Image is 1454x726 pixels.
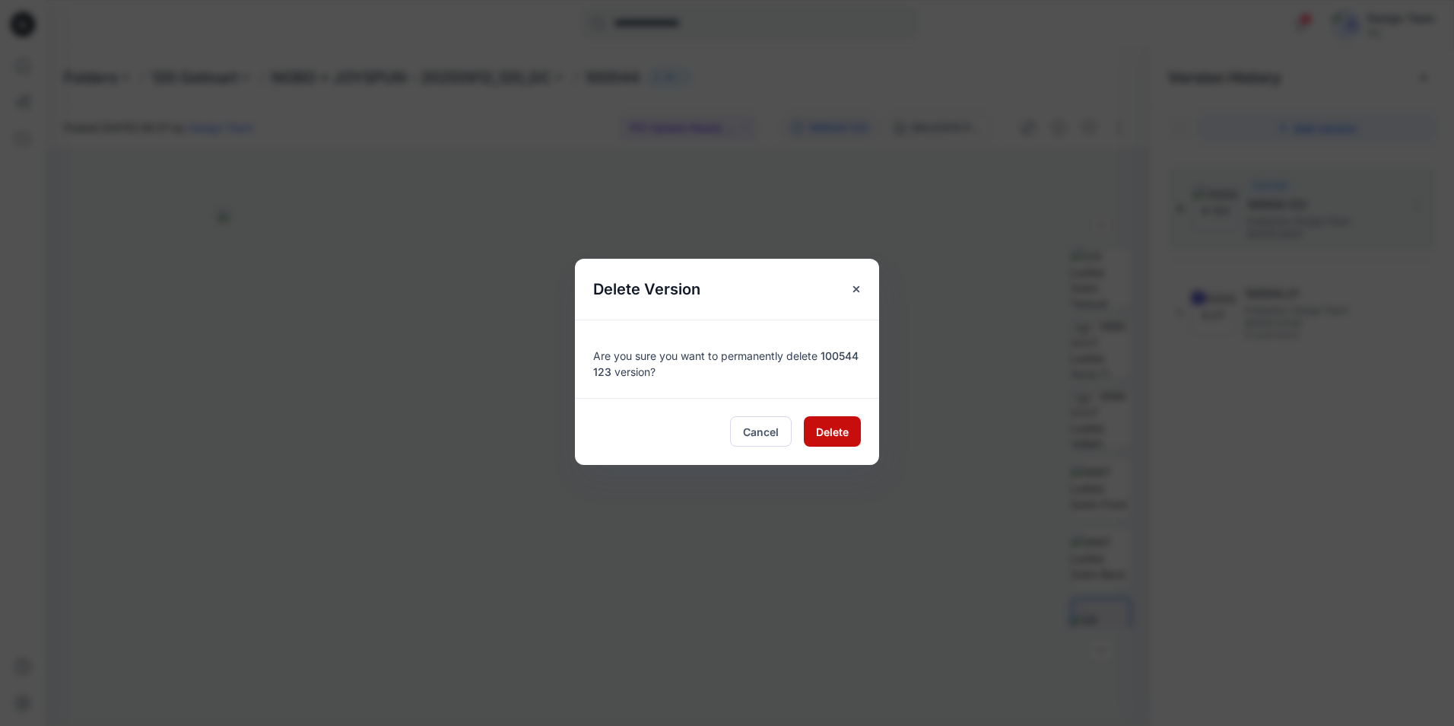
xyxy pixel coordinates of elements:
[743,424,779,440] span: Cancel
[804,416,861,447] button: Delete
[593,349,859,378] span: 100544 123
[575,259,719,320] h5: Delete Version
[593,339,861,380] div: Are you sure you want to permanently delete version?
[816,424,849,440] span: Delete
[843,275,870,303] button: Close
[730,416,792,447] button: Cancel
